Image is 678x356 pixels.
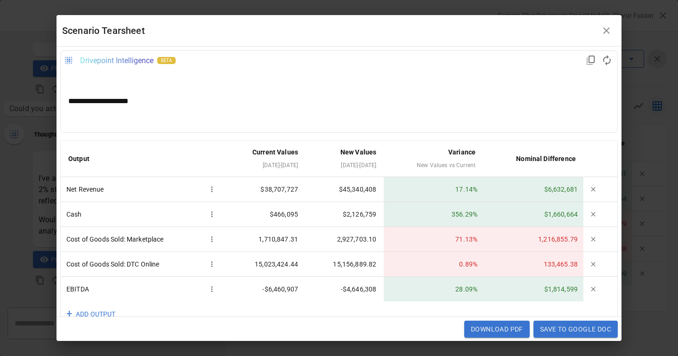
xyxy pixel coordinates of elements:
[62,23,597,38] div: Scenario Tearsheet
[483,202,583,227] td: $1,660,664
[384,202,483,227] td: 356.29 %
[483,177,583,202] td: $6,632,681
[224,177,306,202] td: $38,707,727
[224,227,306,252] td: 1,710,847.31
[483,141,583,177] th: Nominal Difference
[157,57,176,64] div: beta
[306,202,384,227] td: $2,126,759
[483,252,583,277] td: 133,465.38
[224,202,306,227] td: $466,095
[224,277,306,301] td: -$6,460,907
[306,227,384,252] td: 2,927,703.10
[483,227,583,252] td: 1,216,855.79
[66,305,72,324] span: +
[224,252,306,277] td: 15,023,424.44
[80,56,153,65] div: Drivepoint Intelligence
[391,160,476,171] div: New Values vs Current
[232,160,298,171] div: [DATE] - [DATE]
[66,208,218,221] div: Cash
[66,258,218,271] div: Cost of Goods Sold: DTC Online
[66,283,218,296] div: EBITDA
[224,141,306,177] th: Current Values
[313,160,376,171] div: [DATE] - [DATE]
[464,321,530,338] button: Download PDF
[61,301,123,327] button: +ADD OUTPUT
[384,252,483,277] td: 0.89 %
[306,141,384,177] th: New Values
[306,252,384,277] td: 15,156,889.82
[306,177,384,202] td: $45,340,408
[306,277,384,301] td: -$4,646,308
[384,177,483,202] td: 17.14 %
[384,141,483,177] th: Variance
[483,277,583,301] td: $1,814,599
[384,227,483,252] td: 71.13 %
[384,277,483,301] td: 28.09 %
[533,321,618,338] button: Save to Google Doc
[61,141,224,177] th: Output
[66,183,218,196] div: Net Revenue
[66,233,218,246] div: Cost of Goods Sold: Marketplace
